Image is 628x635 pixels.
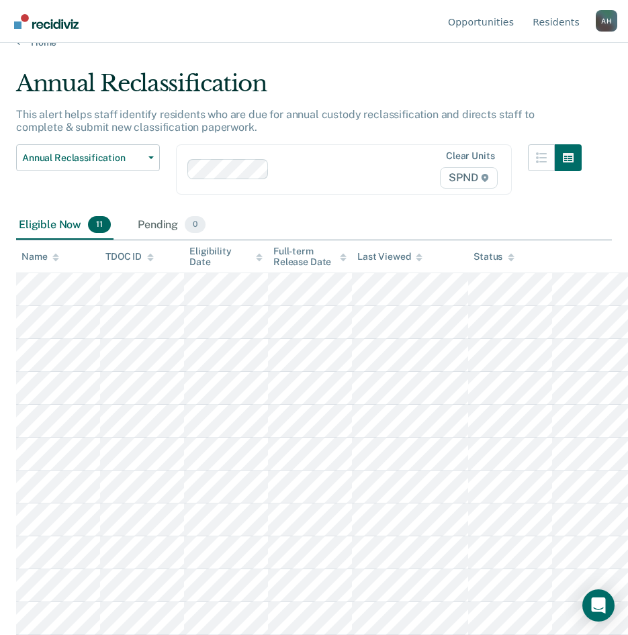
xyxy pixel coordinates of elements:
div: Eligibility Date [189,246,263,268]
div: Last Viewed [357,251,422,262]
div: A H [596,10,617,32]
div: Status [474,251,514,262]
div: Full-term Release Date [273,246,347,268]
div: Name [21,251,59,262]
button: Profile dropdown button [596,10,617,32]
p: This alert helps staff identify residents who are due for annual custody reclassification and dir... [16,108,534,134]
div: Pending0 [135,211,208,240]
div: TDOC ID [105,251,154,262]
span: Annual Reclassification [22,152,143,164]
div: Clear units [446,150,495,162]
span: SPND [440,167,497,189]
img: Recidiviz [14,14,79,29]
div: Eligible Now11 [16,211,114,240]
div: Open Intercom Messenger [582,589,615,622]
div: Annual Reclassification [16,70,582,108]
span: 11 [88,216,111,234]
button: Annual Reclassification [16,144,160,171]
span: 0 [185,216,206,234]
